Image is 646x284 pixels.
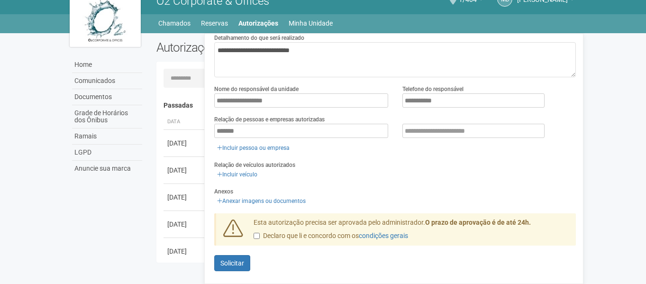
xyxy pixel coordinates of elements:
button: Solicitar [214,255,250,271]
span: Solicitar [220,259,244,267]
div: [DATE] [167,220,202,229]
label: Detalhamento do que será realizado [214,34,304,42]
a: Anuncie sua marca [72,161,142,176]
a: Anexar imagens ou documentos [214,196,309,206]
label: Telefone do responsável [402,85,464,93]
a: Incluir pessoa ou empresa [214,143,292,153]
label: Relação de veículos autorizados [214,161,295,169]
label: Declaro que li e concordo com os [254,231,408,241]
strong: O prazo de aprovação é de até 24h. [425,219,531,226]
h4: Passadas [164,102,570,109]
a: Reservas [201,17,228,30]
input: Declaro que li e concordo com oscondições gerais [254,233,260,239]
a: Grade de Horários dos Ônibus [72,105,142,128]
a: Ramais [72,128,142,145]
div: [DATE] [167,165,202,175]
a: LGPD [72,145,142,161]
a: Comunicados [72,73,142,89]
label: Relação de pessoas e empresas autorizadas [214,115,325,124]
div: [DATE] [167,192,202,202]
a: Minha Unidade [289,17,333,30]
a: Documentos [72,89,142,105]
a: Incluir veículo [214,169,260,180]
label: Nome do responsável da unidade [214,85,299,93]
h2: Autorizações [156,40,359,55]
th: Data [164,114,206,130]
a: Chamados [158,17,191,30]
a: Autorizações [238,17,278,30]
a: condições gerais [359,232,408,239]
div: [DATE] [167,247,202,256]
div: [DATE] [167,138,202,148]
a: Home [72,57,142,73]
label: Anexos [214,187,233,196]
div: Esta autorização precisa ser aprovada pelo administrador. [246,218,576,246]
